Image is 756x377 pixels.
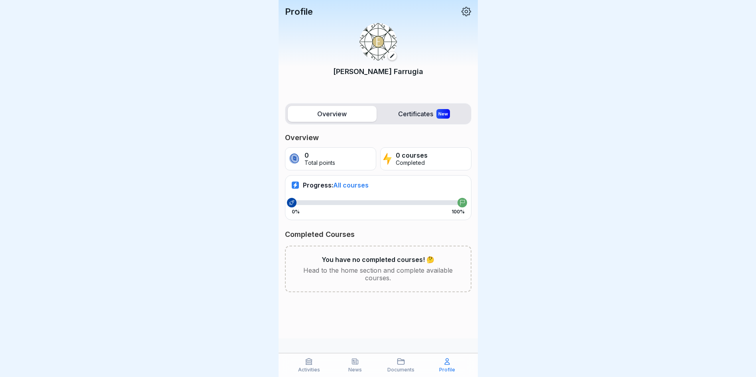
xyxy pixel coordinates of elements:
p: News [348,367,362,373]
p: Documents [387,367,414,373]
p: Overview [285,133,471,143]
p: Progress: [303,181,369,189]
p: Completed [396,160,428,166]
p: Profile [285,6,313,17]
p: [PERSON_NAME] Farrugia [333,66,423,77]
p: You have no completed courses! 🤔 [322,256,434,264]
div: New [436,109,450,119]
p: Total points [304,160,335,166]
p: 0 courses [396,152,428,159]
p: Completed Courses [285,230,471,239]
p: 0% [292,209,300,215]
img: iq62wkxo1bvcx1mt3eo7rjrc.png [359,23,397,61]
p: Activities [298,367,320,373]
p: Head to the home section and complete available courses. [298,267,458,282]
img: coin.svg [288,152,301,166]
label: Certificates [380,106,469,122]
p: Profile [439,367,455,373]
span: All courses [333,181,369,189]
p: 0 [304,152,335,159]
p: 100% [452,209,465,215]
img: lightning.svg [383,152,392,166]
label: Overview [288,106,377,122]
